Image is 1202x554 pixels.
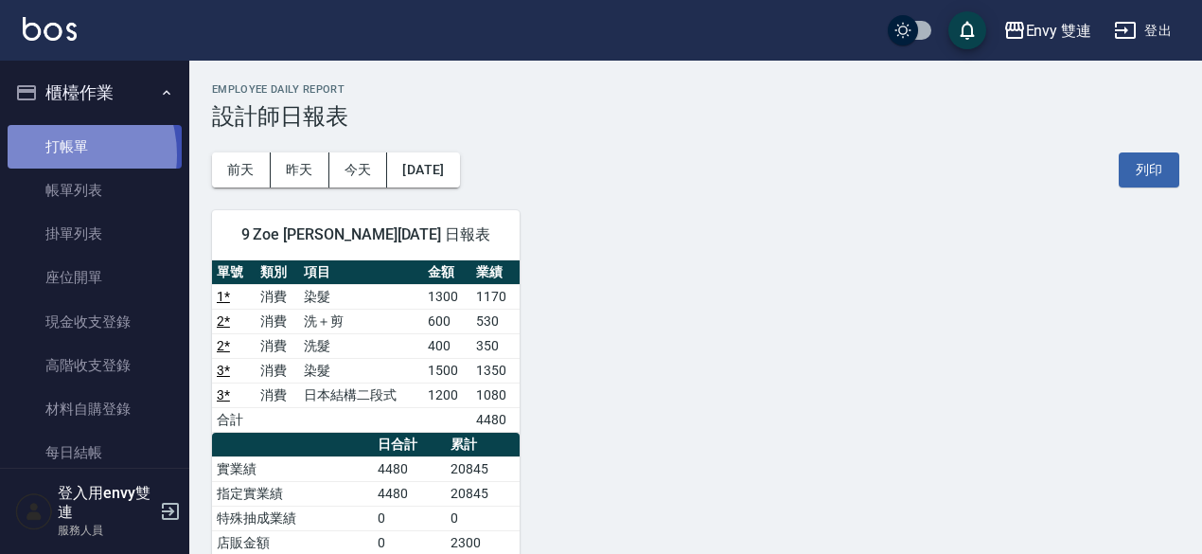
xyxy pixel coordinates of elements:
[446,433,520,457] th: 累計
[8,431,182,474] a: 每日結帳
[373,433,446,457] th: 日合計
[948,11,986,49] button: save
[471,260,520,285] th: 業績
[256,333,299,358] td: 消費
[299,284,423,309] td: 染髮
[212,260,256,285] th: 單號
[423,333,471,358] td: 400
[471,358,520,383] td: 1350
[299,333,423,358] td: 洗髮
[299,358,423,383] td: 染髮
[212,506,373,530] td: 特殊抽成業績
[299,383,423,407] td: 日本結構二段式
[446,456,520,481] td: 20845
[423,260,471,285] th: 金額
[271,152,329,188] button: 昨天
[256,309,299,333] td: 消費
[471,407,520,432] td: 4480
[256,383,299,407] td: 消費
[1026,19,1092,43] div: Envy 雙連
[8,344,182,387] a: 高階收支登錄
[387,152,459,188] button: [DATE]
[329,152,388,188] button: 今天
[299,260,423,285] th: 項目
[15,492,53,530] img: Person
[1119,152,1179,188] button: 列印
[373,506,446,530] td: 0
[8,125,182,169] a: 打帳單
[8,300,182,344] a: 現金收支登錄
[446,506,520,530] td: 0
[256,358,299,383] td: 消費
[471,383,520,407] td: 1080
[212,260,520,433] table: a dense table
[373,481,446,506] td: 4480
[256,284,299,309] td: 消費
[212,456,373,481] td: 實業績
[212,481,373,506] td: 指定實業績
[996,11,1100,50] button: Envy 雙連
[212,407,256,432] td: 合計
[8,256,182,299] a: 座位開單
[212,103,1179,130] h3: 設計師日報表
[235,225,497,244] span: 9 Zoe [PERSON_NAME][DATE] 日報表
[471,284,520,309] td: 1170
[423,383,471,407] td: 1200
[446,481,520,506] td: 20845
[373,456,446,481] td: 4480
[8,387,182,431] a: 材料自購登錄
[471,309,520,333] td: 530
[8,169,182,212] a: 帳單列表
[423,309,471,333] td: 600
[1106,13,1179,48] button: 登出
[58,522,154,539] p: 服務人員
[8,68,182,117] button: 櫃檯作業
[423,358,471,383] td: 1500
[212,152,271,188] button: 前天
[256,260,299,285] th: 類別
[8,212,182,256] a: 掛單列表
[299,309,423,333] td: 洗＋剪
[471,333,520,358] td: 350
[423,284,471,309] td: 1300
[212,83,1179,96] h2: Employee Daily Report
[23,17,77,41] img: Logo
[58,484,154,522] h5: 登入用envy雙連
